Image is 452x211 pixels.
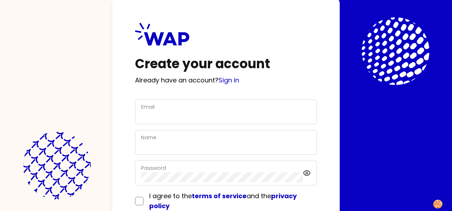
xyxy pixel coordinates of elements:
[141,164,166,172] label: Password
[141,134,156,141] label: Name
[219,76,239,85] a: Sign in
[135,75,317,85] p: Already have an account?
[135,57,317,71] h1: Create your account
[192,191,247,200] a: terms of service
[149,191,297,210] span: I agree to the and the
[141,103,155,110] label: Email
